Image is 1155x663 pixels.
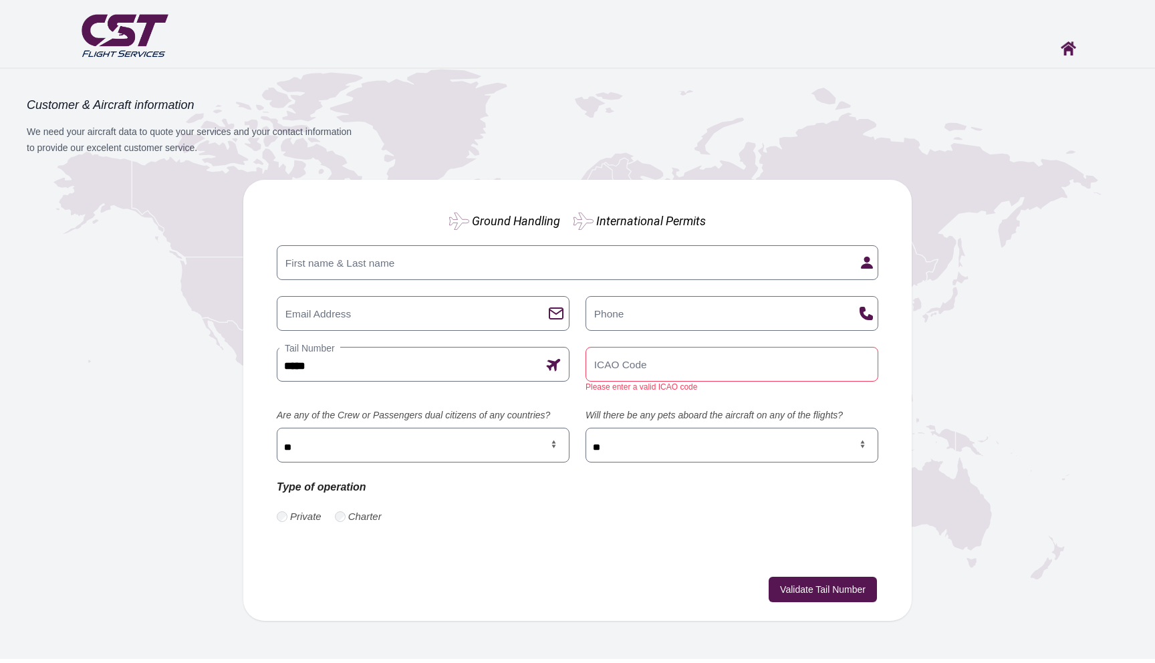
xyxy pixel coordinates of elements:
[279,342,340,355] label: Tail Number
[277,479,569,496] p: Type of operation
[78,9,171,61] img: CST Flight Services logo
[277,408,569,422] label: Are any of the Crew or Passengers dual citizens of any countries?
[586,382,878,392] div: Please enter a valid ICAO code
[588,306,630,321] label: Phone
[596,212,706,230] label: International Permits
[1061,41,1076,55] img: Home
[588,357,652,372] label: ICAO Code
[472,212,560,230] label: Ground Handling
[586,408,878,422] label: Will there be any pets aboard the aircraft on any of the flights?
[279,306,357,321] label: Email Address
[348,509,382,525] label: Charter
[290,509,322,525] label: Private
[279,255,400,270] label: First name & Last name
[769,577,877,602] button: Validate Tail Number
